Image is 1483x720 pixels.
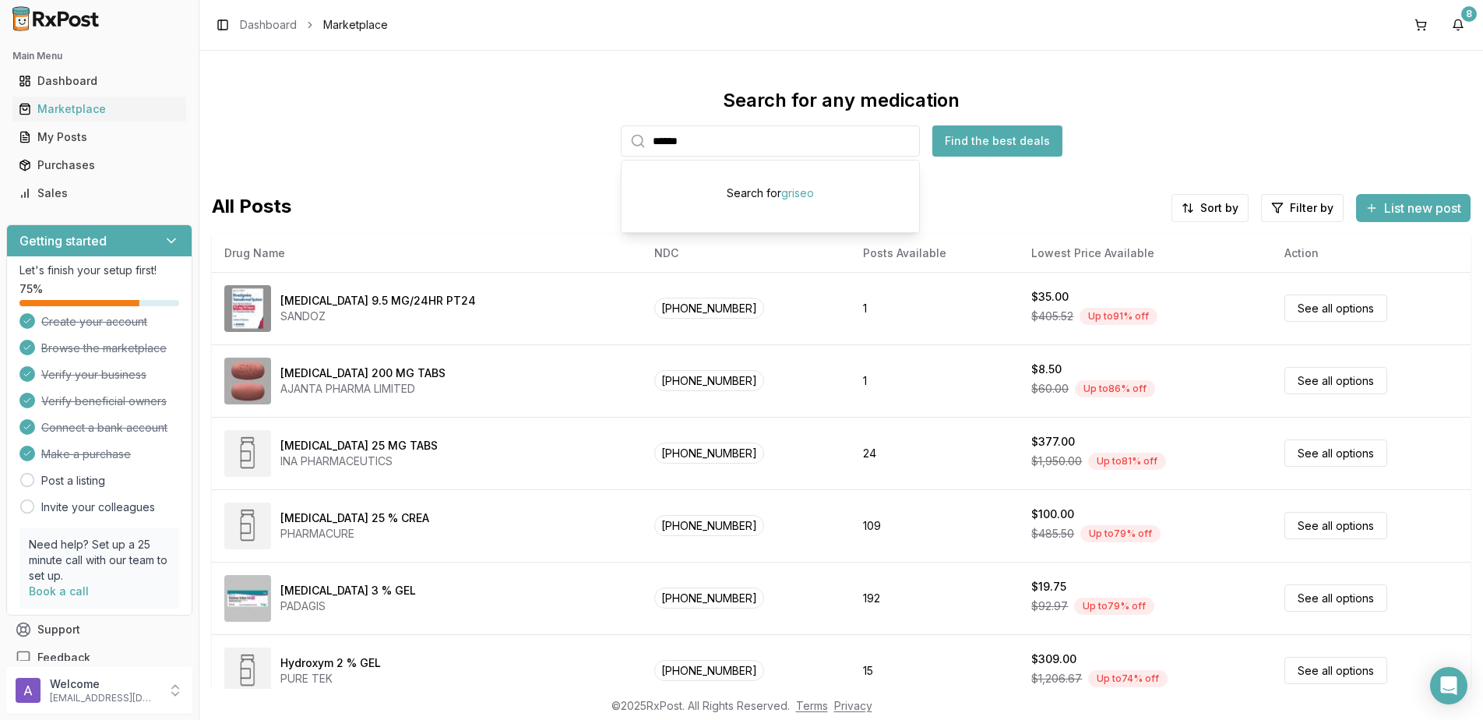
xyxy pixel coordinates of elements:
div: My Posts [19,129,180,145]
button: List new post [1356,194,1471,222]
div: Sales [19,185,180,201]
div: Up to 79 % off [1080,525,1161,542]
div: Up to 86 % off [1075,380,1155,397]
td: 109 [851,489,1019,562]
div: Up to 74 % off [1088,670,1168,687]
td: 15 [851,634,1019,707]
span: $405.52 [1031,309,1073,324]
span: $485.50 [1031,526,1074,542]
div: [MEDICAL_DATA] 3 % GEL [280,583,416,598]
div: Up to 79 % off [1074,598,1154,615]
td: 24 [851,417,1019,489]
h3: Getting started [19,231,107,250]
button: Filter by [1261,194,1344,222]
span: [PHONE_NUMBER] [654,660,764,681]
a: Book a call [29,584,89,598]
a: Dashboard [12,67,186,95]
div: Search for any medication [723,88,960,113]
td: 192 [851,562,1019,634]
div: Suggestions [622,161,919,232]
img: Entacapone 200 MG TABS [224,358,271,404]
a: See all options [1284,367,1387,394]
div: $377.00 [1031,434,1075,450]
a: List new post [1356,202,1471,217]
img: RxPost Logo [6,6,106,31]
button: Marketplace [6,97,192,122]
a: See all options [1284,657,1387,684]
div: $19.75 [1031,579,1066,595]
div: $309.00 [1031,651,1076,667]
th: Posts Available [851,235,1019,272]
span: Marketplace [323,17,388,33]
a: Sales [12,179,186,207]
button: Support [6,616,192,644]
span: $1,950.00 [1031,454,1082,469]
span: [PHONE_NUMBER] [654,443,764,464]
span: Connect a bank account [41,420,167,436]
button: 8 [1446,12,1471,37]
button: Feedback [6,644,192,672]
img: Hydroxym 2 % GEL [224,648,271,694]
img: Methyl Salicylate 25 % CREA [224,503,271,549]
th: Lowest Price Available [1019,235,1272,272]
div: Purchases [19,157,180,173]
button: Find the best deals [932,125,1062,157]
div: Up to 91 % off [1080,308,1157,325]
span: Sort by [1200,200,1238,216]
p: [EMAIL_ADDRESS][DOMAIN_NAME] [50,692,158,704]
div: [MEDICAL_DATA] 25 MG TABS [280,438,438,454]
span: All Posts [212,194,291,222]
span: [PHONE_NUMBER] [654,298,764,319]
img: Diclofenac Potassium 25 MG TABS [224,430,271,477]
div: PURE TEK [280,671,381,686]
span: Feedback [37,650,90,665]
span: [PHONE_NUMBER] [654,370,764,391]
span: Verify beneficial owners [41,394,167,409]
td: 1 [851,272,1019,344]
button: My Posts [6,125,192,150]
p: Let's finish your setup first! [19,263,179,278]
span: [PHONE_NUMBER] [654,588,764,609]
span: $92.97 [1031,598,1068,614]
a: Purchases [12,151,186,179]
div: [MEDICAL_DATA] 25 % CREA [280,510,429,526]
span: Browse the marketplace [41,341,167,356]
div: PHARMACURE [280,526,429,542]
span: Verify your business [41,367,146,383]
button: Sales [6,181,192,206]
a: Privacy [834,699,872,712]
div: $8.50 [1031,362,1062,377]
span: Create your account [41,314,147,330]
div: AJANTA PHARMA LIMITED [280,381,446,397]
span: List new post [1384,199,1461,217]
th: Action [1272,235,1471,272]
a: Marketplace [12,95,186,123]
span: griseo [781,186,814,199]
span: $60.00 [1031,381,1069,397]
a: See all options [1284,439,1387,467]
th: NDC [642,235,851,272]
span: Make a purchase [41,446,131,462]
a: Invite your colleagues [41,499,155,515]
div: Hydroxym 2 % GEL [280,655,381,671]
p: Need help? Set up a 25 minute call with our team to set up. [29,537,170,584]
span: $1,206.67 [1031,671,1082,686]
p: Welcome [50,676,158,692]
a: My Posts [12,123,186,151]
div: [MEDICAL_DATA] 200 MG TABS [280,365,446,381]
a: See all options [1284,584,1387,612]
div: 8 [1461,6,1477,22]
span: [PHONE_NUMBER] [654,515,764,536]
a: See all options [1284,295,1387,322]
a: Dashboard [240,17,297,33]
h2: Main Menu [12,50,186,62]
nav: breadcrumb [240,17,388,33]
a: Terms [796,699,828,712]
div: PADAGIS [280,598,416,614]
div: $35.00 [1031,289,1069,305]
button: Sort by [1171,194,1249,222]
div: [MEDICAL_DATA] 9.5 MG/24HR PT24 [280,293,476,309]
a: See all options [1284,512,1387,539]
div: Marketplace [19,101,180,117]
div: Up to 81 % off [1088,453,1166,470]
